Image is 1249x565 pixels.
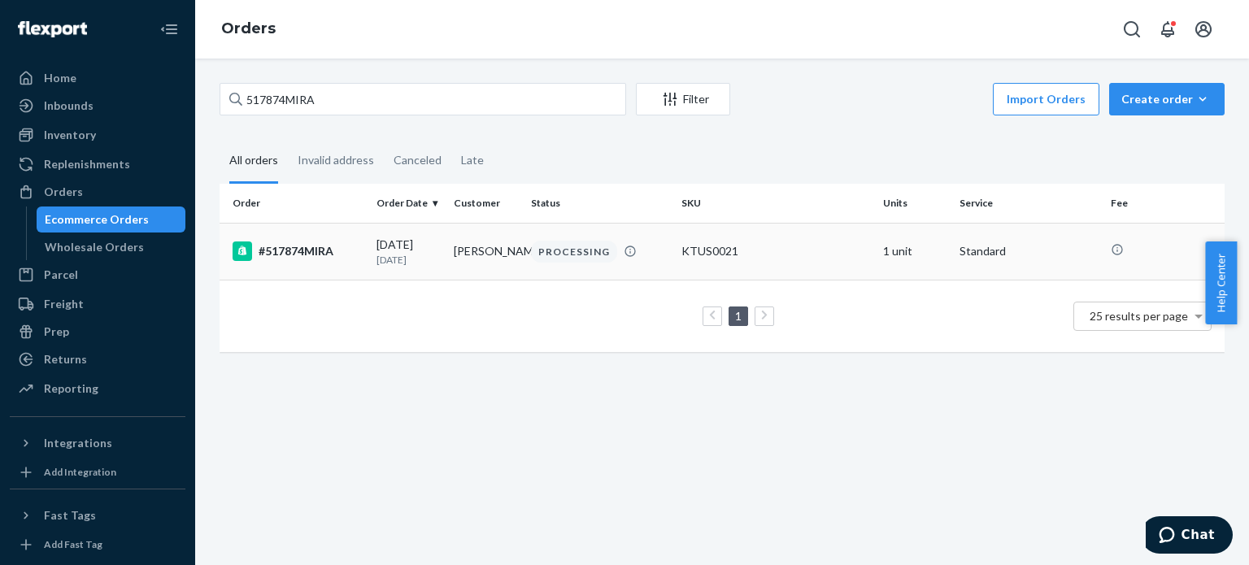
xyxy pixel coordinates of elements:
a: Wholesale Orders [37,234,186,260]
div: Customer [454,196,518,210]
div: Filter [637,91,729,107]
div: Inbounds [44,98,94,114]
div: Integrations [44,435,112,451]
a: Orders [221,20,276,37]
div: Invalid address [298,139,374,181]
div: Replenishments [44,156,130,172]
a: Home [10,65,185,91]
div: Canceled [394,139,442,181]
div: Late [461,139,484,181]
button: Close Navigation [153,13,185,46]
button: Open notifications [1151,13,1184,46]
a: Ecommerce Orders [37,206,186,233]
div: Prep [44,324,69,340]
th: Fee [1104,184,1225,223]
div: Wholesale Orders [45,239,144,255]
div: Reporting [44,380,98,397]
div: #517874MIRA [233,241,363,261]
div: All orders [229,139,278,184]
a: Inbounds [10,93,185,119]
a: Prep [10,319,185,345]
button: Integrations [10,430,185,456]
a: Replenishments [10,151,185,177]
p: Standard [960,243,1097,259]
div: Add Integration [44,465,116,479]
th: Order [220,184,370,223]
th: Service [953,184,1103,223]
th: SKU [675,184,876,223]
th: Order Date [370,184,447,223]
ol: breadcrumbs [208,6,289,53]
div: Fast Tags [44,507,96,524]
a: Returns [10,346,185,372]
span: 25 results per page [1090,309,1188,323]
button: Open Search Box [1116,13,1148,46]
button: Import Orders [993,83,1099,115]
div: Ecommerce Orders [45,211,149,228]
button: Create order [1109,83,1225,115]
div: PROCESSING [531,241,617,263]
div: Returns [44,351,87,367]
div: Home [44,70,76,86]
p: [DATE] [376,253,441,267]
div: Freight [44,296,84,312]
div: Orders [44,184,83,200]
a: Reporting [10,376,185,402]
div: [DATE] [376,237,441,267]
th: Status [524,184,675,223]
a: Page 1 is your current page [732,309,745,323]
div: KTUS0021 [681,243,869,259]
div: Add Fast Tag [44,537,102,551]
button: Fast Tags [10,502,185,528]
div: Create order [1121,91,1212,107]
td: [PERSON_NAME] [447,223,524,280]
td: 1 unit [877,223,954,280]
img: Flexport logo [18,21,87,37]
div: Parcel [44,267,78,283]
input: Search orders [220,83,626,115]
button: Help Center [1205,241,1237,324]
a: Parcel [10,262,185,288]
a: Freight [10,291,185,317]
button: Filter [636,83,730,115]
button: Open account menu [1187,13,1220,46]
div: Inventory [44,127,96,143]
th: Units [877,184,954,223]
a: Add Fast Tag [10,535,185,554]
a: Inventory [10,122,185,148]
a: Add Integration [10,463,185,482]
a: Orders [10,179,185,205]
iframe: Opens a widget where you can chat to one of our agents [1146,516,1233,557]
